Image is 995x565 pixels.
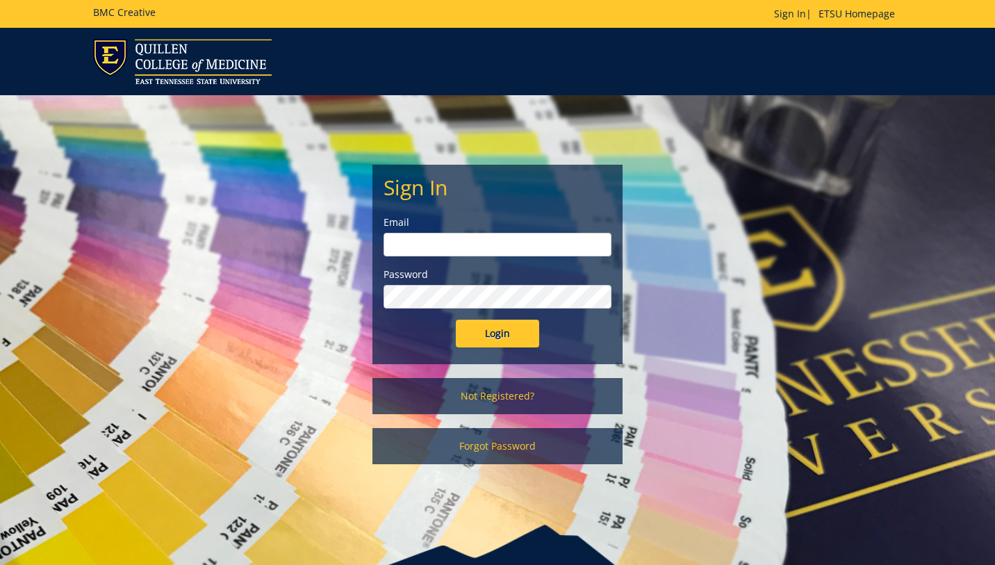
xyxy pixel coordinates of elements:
[384,176,611,199] h2: Sign In
[384,268,611,281] label: Password
[372,378,623,414] a: Not Registered?
[812,7,902,20] a: ETSU Homepage
[93,39,272,84] img: ETSU logo
[774,7,806,20] a: Sign In
[372,428,623,464] a: Forgot Password
[456,320,539,347] input: Login
[93,7,156,17] h5: BMC Creative
[384,215,611,229] label: Email
[774,7,902,21] p: |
